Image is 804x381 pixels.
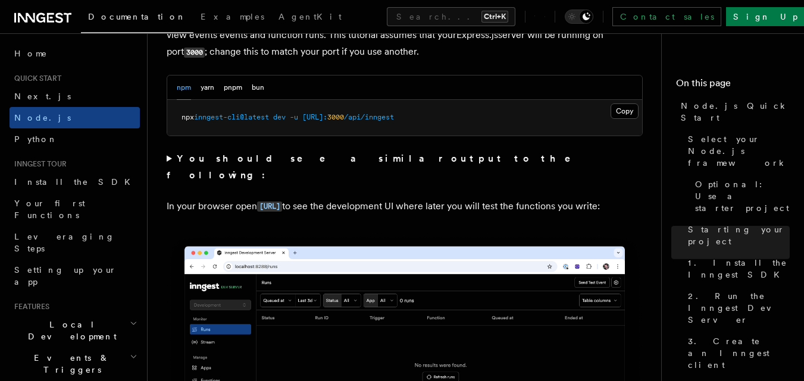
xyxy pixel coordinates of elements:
[290,113,298,121] span: -u
[14,48,48,59] span: Home
[676,76,790,95] h4: On this page
[683,219,790,252] a: Starting your project
[167,153,587,181] strong: You should see a similar output to the following:
[327,113,344,121] span: 3000
[10,352,130,376] span: Events & Triggers
[688,257,790,281] span: 1. Install the Inngest SDK
[565,10,593,24] button: Toggle dark mode
[344,113,394,121] span: /api/inngest
[81,4,193,33] a: Documentation
[177,75,191,100] button: npm
[88,12,186,21] span: Documentation
[201,75,214,100] button: yarn
[167,198,643,215] p: In your browser open to see the development UI where later you will test the functions you write:
[271,4,349,32] a: AgentKit
[10,74,61,83] span: Quick start
[201,12,264,21] span: Examples
[481,11,508,23] kbd: Ctrl+K
[10,347,140,380] button: Events & Triggers
[10,302,49,311] span: Features
[193,4,271,32] a: Examples
[688,335,790,371] span: 3. Create an Inngest client
[10,43,140,64] a: Home
[695,178,790,214] span: Optional: Use a starter project
[14,92,71,101] span: Next.js
[14,177,137,187] span: Install the SDK
[688,133,790,169] span: Select your Node.js framework
[14,199,85,220] span: Your first Functions
[10,107,140,128] a: Node.js
[14,265,117,286] span: Setting up your app
[387,7,515,26] button: Search...Ctrl+K
[167,10,643,61] p: Next, start the , which is a fast, in-memory version of Inngest where you can quickly send and vi...
[10,259,140,292] a: Setting up your app
[279,12,342,21] span: AgentKit
[184,48,205,58] code: 3000
[10,128,140,150] a: Python
[252,75,264,100] button: bun
[688,223,790,247] span: Starting your project
[167,150,643,184] summary: You should see a similar output to the following:
[257,201,282,212] code: [URL]
[683,330,790,376] a: 3. Create an Inngest client
[224,75,242,100] button: pnpm
[676,95,790,128] a: Node.js Quick Start
[612,7,721,26] a: Contact sales
[683,252,790,285] a: 1. Install the Inngest SDK
[10,171,140,193] a: Install the SDK
[683,285,790,330] a: 2. Run the Inngest Dev Server
[10,193,140,226] a: Your first Functions
[683,128,790,174] a: Select your Node.js framework
[14,134,58,144] span: Python
[690,174,790,219] a: Optional: Use a starter project
[182,113,194,121] span: npx
[257,200,282,212] a: [URL]
[194,113,269,121] span: inngest-cli@latest
[10,159,67,169] span: Inngest tour
[302,113,327,121] span: [URL]:
[10,226,140,259] a: Leveraging Steps
[273,113,286,121] span: dev
[14,113,71,122] span: Node.js
[10,314,140,347] button: Local Development
[10,319,130,342] span: Local Development
[14,232,115,253] span: Leveraging Steps
[10,86,140,107] a: Next.js
[611,103,639,119] button: Copy
[681,100,790,124] span: Node.js Quick Start
[688,290,790,326] span: 2. Run the Inngest Dev Server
